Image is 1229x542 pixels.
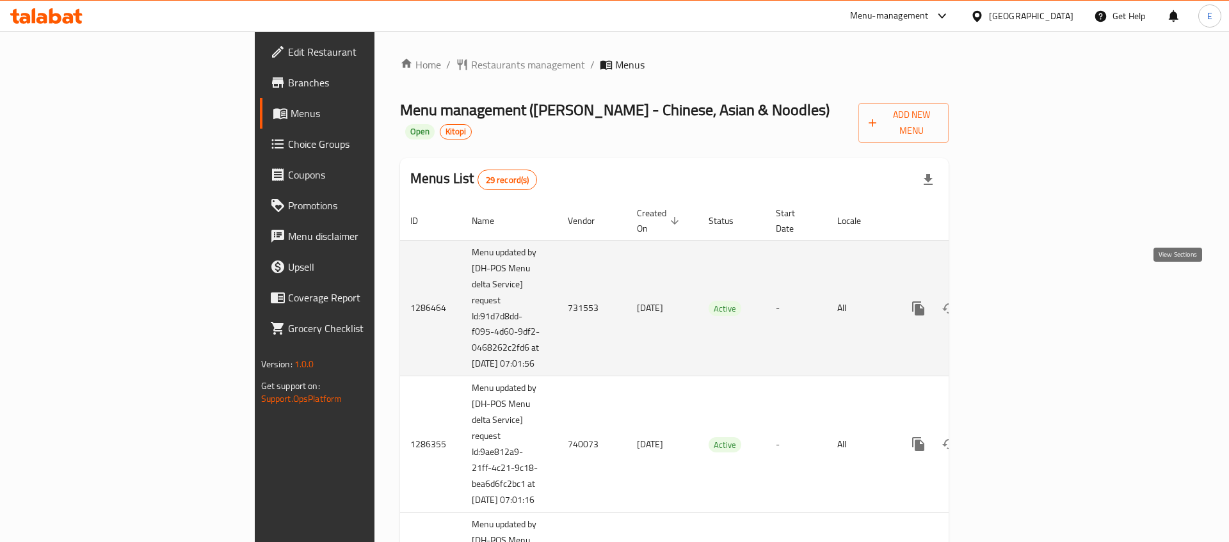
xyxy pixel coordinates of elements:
div: Menu-management [850,8,929,24]
button: Add New Menu [858,103,949,143]
button: Change Status [934,429,965,459]
a: Edit Restaurant [260,36,460,67]
span: Active [709,301,741,316]
span: Coupons [288,167,450,182]
span: Branches [288,75,450,90]
span: Add New Menu [869,107,939,139]
span: Edit Restaurant [288,44,450,60]
span: Get support on: [261,378,320,394]
span: Menus [615,57,645,72]
span: Menus [291,106,450,121]
td: 740073 [558,376,627,513]
div: Total records count [478,170,538,190]
span: Version: [261,356,293,372]
td: Menu updated by [DH-POS Menu delta Service] request Id:91d7d8dd-f095-4d60-9df2-0468262c2fd6 at [D... [462,240,558,376]
span: 29 record(s) [478,174,537,186]
a: Menus [260,98,460,129]
span: Vendor [568,213,611,228]
span: Promotions [288,198,450,213]
span: [DATE] [637,299,663,316]
span: Active [709,438,741,452]
td: All [827,240,893,376]
a: Coverage Report [260,282,460,313]
td: - [766,376,827,513]
span: [DATE] [637,436,663,452]
a: Grocery Checklist [260,313,460,344]
h2: Menus List [410,169,537,190]
a: Restaurants management [456,57,585,72]
button: more [903,293,934,324]
span: Status [709,213,750,228]
span: Choice Groups [288,136,450,152]
div: Export file [913,164,944,195]
a: Coupons [260,159,460,190]
nav: breadcrumb [400,57,949,72]
span: Created On [637,205,683,236]
td: All [827,376,893,513]
span: Coverage Report [288,290,450,305]
a: Menu disclaimer [260,221,460,251]
span: Grocery Checklist [288,321,450,336]
a: Promotions [260,190,460,221]
span: E [1207,9,1212,23]
div: [GEOGRAPHIC_DATA] [989,9,1073,23]
td: Menu updated by [DH-POS Menu delta Service] request Id:9ae812a9-21ff-4c21-9c18-bea6d6fc2bc1 at [D... [462,376,558,513]
div: Active [709,437,741,452]
span: Name [472,213,511,228]
span: Locale [837,213,878,228]
a: Choice Groups [260,129,460,159]
span: Upsell [288,259,450,275]
li: / [590,57,595,72]
a: Support.OpsPlatform [261,390,342,407]
span: Start Date [776,205,812,236]
a: Upsell [260,251,460,282]
td: - [766,240,827,376]
span: Menu disclaimer [288,228,450,244]
a: Branches [260,67,460,98]
th: Actions [893,202,1036,241]
td: 731553 [558,240,627,376]
span: Restaurants management [471,57,585,72]
span: 1.0.0 [294,356,314,372]
span: ID [410,213,435,228]
span: Menu management ( [PERSON_NAME] - Chinese, Asian & Noodles ) [400,95,830,124]
button: more [903,429,934,459]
